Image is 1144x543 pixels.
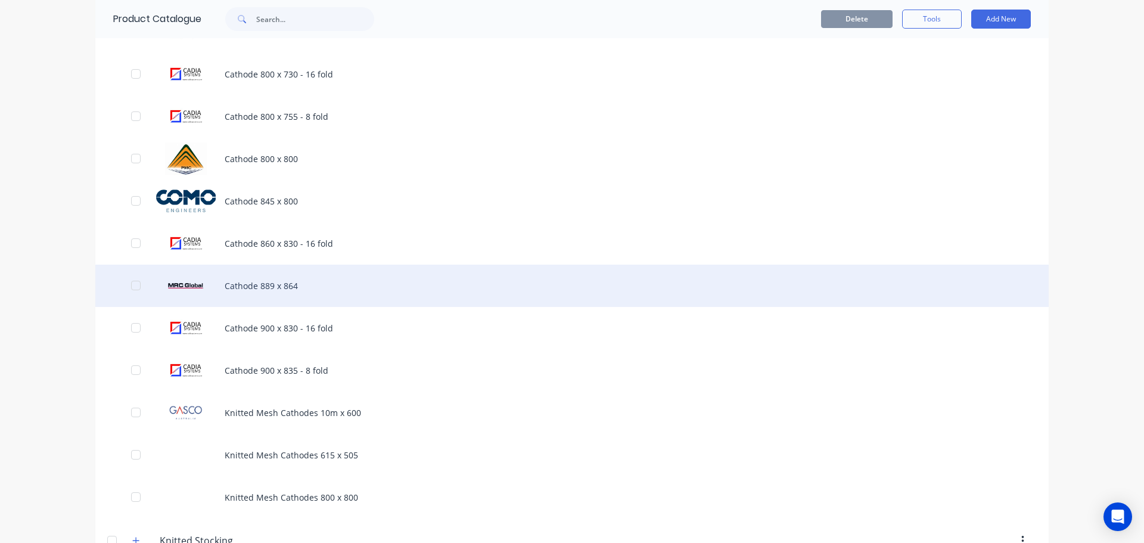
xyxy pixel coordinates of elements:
div: Knitted Mesh Cathodes 615 x 505 [95,434,1049,476]
button: Add New [971,10,1031,29]
div: Open Intercom Messenger [1103,502,1132,531]
div: Cathode 800 x 755 - 8 foldCathode 800 x 755 - 8 fold [95,95,1049,138]
input: Search... [256,7,374,31]
button: Tools [902,10,962,29]
div: Knitted Mesh Cathodes 10m x 600Knitted Mesh Cathodes 10m x 600 [95,392,1049,434]
div: Knitted Mesh Cathodes 800 x 800 [95,476,1049,519]
div: Cathode 889 x 864Cathode 889 x 864 [95,265,1049,307]
button: Delete [821,10,893,28]
div: Cathode 845 x 800Cathode 845 x 800 [95,180,1049,222]
div: Cathode 900 x 830 - 16 foldCathode 900 x 830 - 16 fold [95,307,1049,349]
div: Cathode 860 x 830 - 16 foldCathode 860 x 830 - 16 fold [95,222,1049,265]
div: Cathode 900 x 835 - 8 foldCathode 900 x 835 - 8 fold [95,349,1049,392]
div: Cathode 800 x 730 - 16 foldCathode 800 x 730 - 16 fold [95,53,1049,95]
div: Cathode 800 x 800Cathode 800 x 800 [95,138,1049,180]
